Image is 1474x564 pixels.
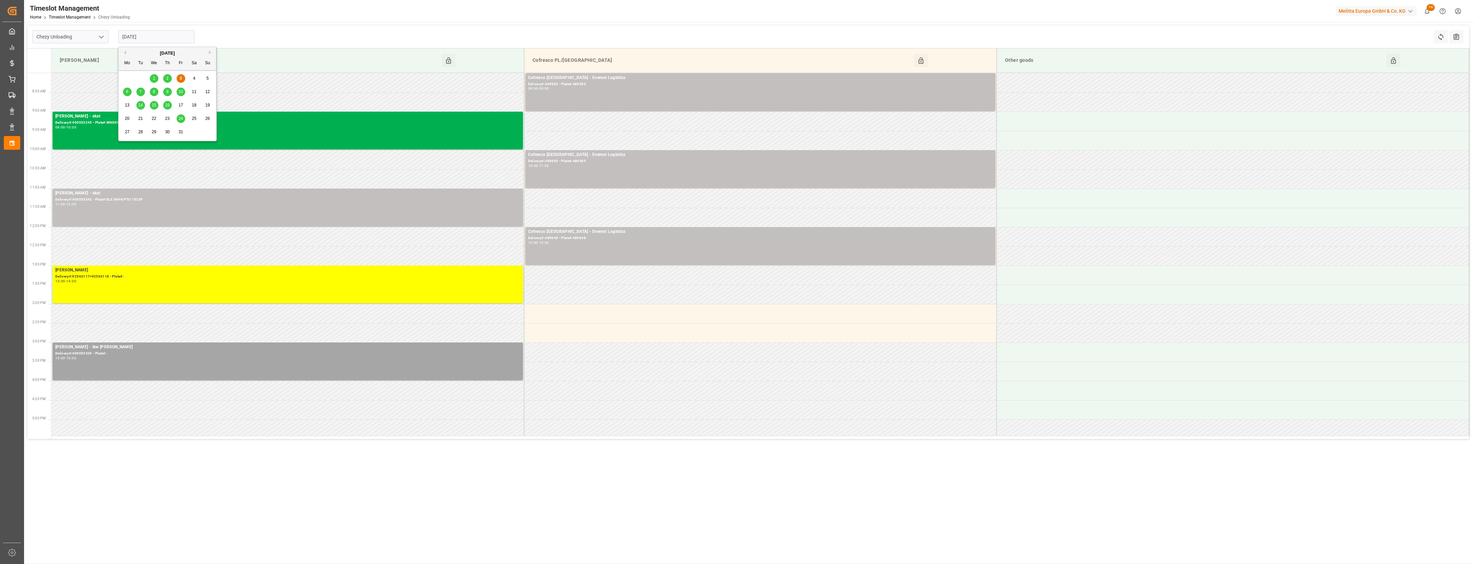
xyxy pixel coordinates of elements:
div: Choose Wednesday, October 29th, 2025 [150,128,158,136]
span: 20 [125,116,129,121]
a: Timeslot Management [49,15,91,20]
div: Choose Tuesday, October 14th, 2025 [136,101,145,110]
div: - [538,241,539,244]
button: open menu [96,32,106,42]
span: 25 [192,116,196,121]
div: Other goods [1002,54,1387,67]
div: Th [163,59,172,68]
div: - [65,126,66,129]
div: 11:00 [55,203,65,206]
div: Choose Sunday, October 26th, 2025 [203,114,212,123]
span: 3 [180,76,182,81]
div: Choose Monday, October 27th, 2025 [123,128,132,136]
span: 26 [205,116,210,121]
div: 09:00 [539,87,549,90]
div: Sa [190,59,199,68]
div: 09:00 [55,126,65,129]
button: Help Center [1435,3,1450,19]
div: 14:00 [66,280,76,283]
div: 15:00 [55,357,65,360]
div: Choose Saturday, October 18th, 2025 [190,101,199,110]
div: Choose Saturday, October 11th, 2025 [190,88,199,96]
span: 8 [153,89,155,94]
div: Tu [136,59,145,68]
div: Choose Thursday, October 23rd, 2025 [163,114,172,123]
div: Mo [123,59,132,68]
span: 23 [165,116,169,121]
div: Delivery#:489585 - Plate#:489585 [528,158,993,164]
span: 2 [166,76,169,81]
div: Choose Friday, October 24th, 2025 [177,114,185,123]
span: 9:30 AM [32,128,46,132]
span: 10:00 AM [30,147,46,151]
span: 3:30 PM [32,359,46,362]
div: Choose Friday, October 10th, 2025 [177,88,185,96]
div: Choose Monday, October 13th, 2025 [123,101,132,110]
div: Choose Monday, October 6th, 2025 [123,88,132,96]
div: Choose Saturday, October 25th, 2025 [190,114,199,123]
div: Choose Thursday, October 2nd, 2025 [163,74,172,83]
div: 13:00 [539,241,549,244]
div: Choose Sunday, October 5th, 2025 [203,74,212,83]
div: Choose Monday, October 20th, 2025 [123,114,132,123]
span: 12:00 PM [30,224,46,228]
div: Delivery#:92563117+92563118 - Plate#: [55,274,520,280]
span: 12:30 PM [30,243,46,247]
div: 10:00 [66,126,76,129]
div: Choose Sunday, October 19th, 2025 [203,101,212,110]
div: - [65,357,66,360]
span: 10 [178,89,183,94]
span: 5 [206,76,209,81]
div: 12:00 [66,203,76,206]
div: Choose Friday, October 3rd, 2025 [177,74,185,83]
span: 31 [178,129,183,134]
span: 9:00 AM [32,109,46,112]
div: Choose Tuesday, October 21st, 2025 [136,114,145,123]
div: Choose Thursday, October 30th, 2025 [163,128,172,136]
span: 24 [178,116,183,121]
div: Fr [177,59,185,68]
div: Delivery#:400053245 - Plate#:WND9968A/WND38H5 [55,120,520,126]
div: 11:00 [539,164,549,167]
div: Choose Friday, October 17th, 2025 [177,101,185,110]
span: 8:30 AM [32,89,46,93]
span: 4:00 PM [32,378,46,382]
span: 14 [138,103,143,108]
div: We [150,59,158,68]
div: Melitta Europa GmbH & Co. KG [1336,6,1417,16]
span: 6 [126,89,129,94]
div: Choose Saturday, October 4th, 2025 [190,74,199,83]
span: 17 [178,103,183,108]
div: - [65,280,66,283]
div: - [65,203,66,206]
div: Cofresco [GEOGRAPHIC_DATA] - Everest Logistics [528,228,993,235]
div: Choose Wednesday, October 8th, 2025 [150,88,158,96]
span: 30 [165,129,169,134]
div: Cofresco PL/[GEOGRAPHIC_DATA] [530,54,914,67]
div: 13:00 [55,280,65,283]
span: 11:30 AM [30,205,46,208]
div: Choose Sunday, October 12th, 2025 [203,88,212,96]
span: 14 [1427,4,1435,11]
span: 2:00 PM [32,301,46,305]
span: 13 [125,103,129,108]
span: 10:30 AM [30,166,46,170]
div: [PERSON_NAME] [55,267,520,274]
span: 29 [152,129,156,134]
button: show 14 new notifications [1419,3,1435,19]
div: Choose Tuesday, October 28th, 2025 [136,128,145,136]
div: [DATE] [119,50,216,57]
span: 28 [138,129,143,134]
span: 7 [139,89,142,94]
span: 5:00 PM [32,416,46,420]
input: DD-MM-YYYY [118,30,194,43]
div: 12:00 [528,241,538,244]
span: 9 [166,89,169,94]
div: Delivery#:400053439 - Plate#: [55,351,520,357]
div: Choose Tuesday, October 7th, 2025 [136,88,145,96]
span: 22 [152,116,156,121]
span: 27 [125,129,129,134]
div: 16:00 [66,357,76,360]
div: Choose Thursday, October 9th, 2025 [163,88,172,96]
span: 1:30 PM [32,282,46,285]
